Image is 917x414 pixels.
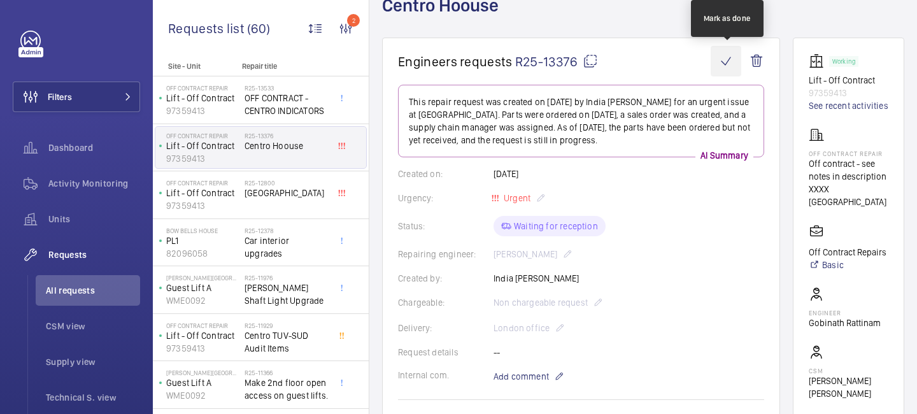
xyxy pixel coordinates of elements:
[245,92,329,117] span: OFF CONTRACT - CENTRO INDICATORS
[46,320,140,332] span: CSM view
[166,234,239,247] p: PL1
[166,227,239,234] p: Bow Bells House
[166,294,239,307] p: WME0092
[46,355,140,368] span: Supply view
[166,179,239,187] p: Off Contract Repair
[245,369,329,376] h2: R25-11366
[166,187,239,199] p: Lift - Off Contract
[494,370,549,383] span: Add comment
[515,54,598,69] span: R25-13376
[809,150,888,157] p: Off Contract Repair
[46,391,140,404] span: Technical S. view
[245,187,329,199] span: [GEOGRAPHIC_DATA]
[245,322,329,329] h2: R25-11929
[809,87,888,99] p: 97359413
[166,274,239,282] p: [PERSON_NAME][GEOGRAPHIC_DATA] - [GEOGRAPHIC_DATA]
[166,92,239,104] p: Lift - Off Contract
[166,104,239,117] p: 97359413
[242,62,326,71] p: Repair title
[166,369,239,376] p: [PERSON_NAME][GEOGRAPHIC_DATA] - [GEOGRAPHIC_DATA]
[245,139,329,152] span: Centro Hoouse
[166,199,239,212] p: 97359413
[809,309,881,317] p: Engineer
[245,234,329,260] span: Car interior upgrades
[166,247,239,260] p: 82096058
[704,13,751,24] div: Mark as done
[809,54,829,69] img: elevator.svg
[166,282,239,294] p: Guest Lift A
[245,132,329,139] h2: R25-13376
[166,132,239,139] p: Off Contract Repair
[245,274,329,282] h2: R25-11976
[166,376,239,389] p: Guest Lift A
[809,157,888,183] p: Off contract - see notes in description
[166,389,239,402] p: WME0092
[809,183,888,208] p: XXXX [GEOGRAPHIC_DATA]
[48,177,140,190] span: Activity Monitoring
[166,342,239,355] p: 97359413
[13,82,140,112] button: Filters
[48,248,140,261] span: Requests
[245,282,329,307] span: [PERSON_NAME] Shaft Light Upgrade
[166,152,239,165] p: 97359413
[46,284,140,297] span: All requests
[245,84,329,92] h2: R25-13533
[809,259,886,271] a: Basic
[695,149,753,162] p: AI Summary
[168,20,247,36] span: Requests list
[48,213,140,225] span: Units
[166,84,239,92] p: Off Contract Repair
[809,246,886,259] p: Off Contract Repairs
[166,329,239,342] p: Lift - Off Contract
[809,375,888,400] p: [PERSON_NAME] [PERSON_NAME]
[245,329,329,355] span: Centro TUV-SUD Audit Items
[48,141,140,154] span: Dashboard
[166,139,239,152] p: Lift - Off Contract
[245,227,329,234] h2: R25-12378
[398,54,513,69] span: Engineers requests
[166,322,239,329] p: Off Contract Repair
[153,62,237,71] p: Site - Unit
[245,376,329,402] span: Make 2nd floor open access on guest lifts.
[48,90,72,103] span: Filters
[409,96,753,146] p: This repair request was created on [DATE] by India [PERSON_NAME] for an urgent issue at [GEOGRAPH...
[809,74,888,87] p: Lift - Off Contract
[809,367,888,375] p: CSM
[245,179,329,187] h2: R25-12800
[809,99,888,112] a: See recent activities
[832,59,855,64] p: Working
[809,317,881,329] p: Gobinath Rattinam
